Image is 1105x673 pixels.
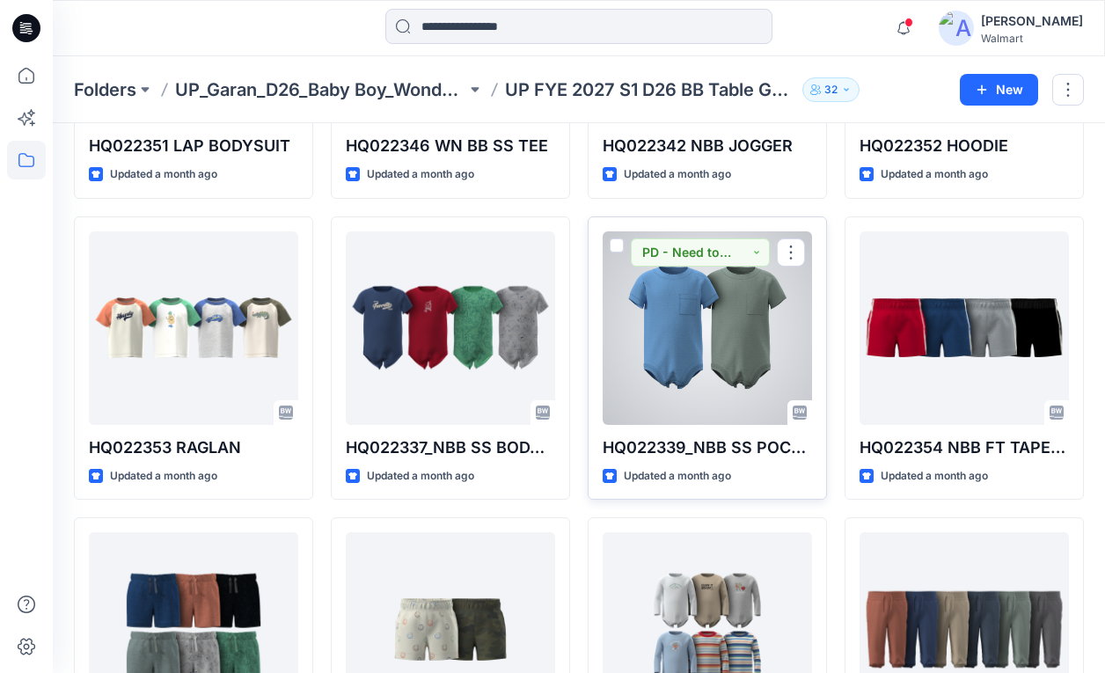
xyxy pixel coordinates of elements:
[367,165,474,184] p: Updated a month ago
[824,80,838,99] p: 32
[74,77,136,102] a: Folders
[603,134,812,158] p: HQ022342 NBB JOGGER
[624,467,731,486] p: Updated a month ago
[881,467,988,486] p: Updated a month ago
[960,74,1038,106] button: New
[603,231,812,425] a: HQ022339_NBB SS POCKET BODYSUIT
[981,11,1083,32] div: [PERSON_NAME]
[881,165,988,184] p: Updated a month ago
[981,32,1083,45] div: Walmart
[603,435,812,460] p: HQ022339_NBB SS POCKET BODYSUIT
[802,77,860,102] button: 32
[110,467,217,486] p: Updated a month ago
[367,467,474,486] p: Updated a month ago
[89,231,298,425] a: HQ022353 RAGLAN
[110,165,217,184] p: Updated a month ago
[505,77,796,102] p: UP FYE 2027 S1 D26 BB Table Garan
[860,231,1069,425] a: HQ022354 NBB FT TAPED SHORT
[346,134,555,158] p: HQ022346 WN BB SS TEE
[860,435,1069,460] p: HQ022354 NBB FT TAPED SHORT
[624,165,731,184] p: Updated a month ago
[89,134,298,158] p: HQ022351 LAP BODYSUIT
[89,435,298,460] p: HQ022353 RAGLAN
[175,77,466,102] a: UP_Garan_D26_Baby Boy_Wonder Nation
[860,134,1069,158] p: HQ022352 HOODIE
[346,435,555,460] p: HQ022337_NBB SS BODYSUIT
[939,11,974,46] img: avatar
[346,231,555,425] a: HQ022337_NBB SS BODYSUIT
